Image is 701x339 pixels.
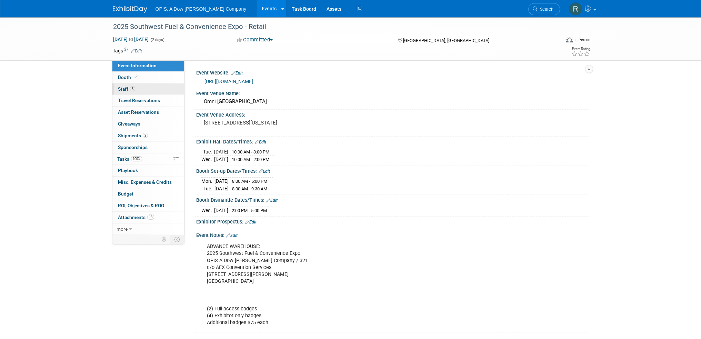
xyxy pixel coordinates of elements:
[201,96,583,107] div: Omni [GEOGRAPHIC_DATA]
[112,83,184,95] a: Staff3
[571,47,590,51] div: Event Rating
[128,37,134,42] span: to
[259,169,270,174] a: Edit
[201,148,214,156] td: Tue.
[118,133,148,138] span: Shipments
[113,36,149,42] span: [DATE] [DATE]
[226,233,238,238] a: Edit
[196,88,589,97] div: Event Venue Name:
[170,235,184,244] td: Toggle Event Tabs
[118,191,133,197] span: Budget
[528,3,560,15] a: Search
[131,156,142,161] span: 100%
[112,118,184,130] a: Giveaways
[112,107,184,118] a: Asset Reservations
[538,7,553,12] span: Search
[574,37,590,42] div: In-Person
[201,207,214,214] td: Wed.
[519,36,590,46] div: Event Format
[566,37,573,42] img: Format-Inperson.png
[112,142,184,153] a: Sponsorships
[143,133,148,138] span: 2
[403,38,489,43] span: [GEOGRAPHIC_DATA], [GEOGRAPHIC_DATA]
[130,86,135,91] span: 3
[118,109,159,115] span: Asset Reservations
[232,149,269,154] span: 10:00 AM - 3:00 PM
[196,137,589,146] div: Exhibit Hall Dates/Times:
[150,38,164,42] span: (2 days)
[112,153,184,165] a: Tasks100%
[196,195,589,204] div: Booth Dismantle Dates/Times:
[202,240,513,330] div: ADVANCE WAREHOUSE: 2025 Southwest Fuel & Convenience Expo OPIS A Dow [PERSON_NAME] Company / 321 ...
[232,157,269,162] span: 10:00 AM - 2:00 PM
[112,72,184,83] a: Booth
[134,75,138,79] i: Booth reservation complete
[118,63,157,68] span: Event Information
[231,71,243,76] a: Edit
[147,215,154,220] span: 13
[214,156,228,163] td: [DATE]
[131,49,142,53] a: Edit
[214,178,229,185] td: [DATE]
[118,168,138,173] span: Playbook
[118,121,140,127] span: Giveaways
[118,86,135,92] span: Staff
[112,130,184,141] a: Shipments2
[196,166,589,175] div: Booth Set-up Dates/Times:
[569,2,582,16] img: Renee Ortner
[112,200,184,211] a: ROI, Objectives & ROO
[117,156,142,162] span: Tasks
[118,215,154,220] span: Attachments
[118,203,164,208] span: ROI, Objectives & ROO
[204,79,253,84] a: [URL][DOMAIN_NAME]
[118,179,172,185] span: Misc. Expenses & Credits
[111,21,550,33] div: 2025 Southwest Fuel & Convenience Expo - Retail
[201,178,214,185] td: Mon.
[118,98,160,103] span: Travel Reservations
[232,179,267,184] span: 8:00 AM - 5:00 PM
[214,148,228,156] td: [DATE]
[232,208,267,213] span: 2:00 PM - 5:00 PM
[113,6,147,13] img: ExhibitDay
[196,217,589,226] div: Exhibitor Prospectus:
[158,235,170,244] td: Personalize Event Tab Strip
[112,95,184,106] a: Travel Reservations
[266,198,278,203] a: Edit
[112,60,184,71] a: Event Information
[196,230,589,239] div: Event Notes:
[232,186,267,191] span: 8:00 AM - 9:30 AM
[196,68,589,77] div: Event Website:
[201,156,214,163] td: Wed.
[112,223,184,235] a: more
[118,74,139,80] span: Booth
[112,165,184,176] a: Playbook
[234,36,276,43] button: Committed
[112,188,184,200] a: Budget
[196,110,589,118] div: Event Venue Address:
[113,47,142,54] td: Tags
[214,207,228,214] td: [DATE]
[118,144,148,150] span: Sponsorships
[245,220,257,225] a: Edit
[117,226,128,232] span: more
[156,6,247,12] span: OPIS, A Dow [PERSON_NAME] Company
[255,140,266,144] a: Edit
[214,185,229,192] td: [DATE]
[112,177,184,188] a: Misc. Expenses & Credits
[204,120,352,126] pre: [STREET_ADDRESS][US_STATE]
[112,212,184,223] a: Attachments13
[201,185,214,192] td: Tue.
